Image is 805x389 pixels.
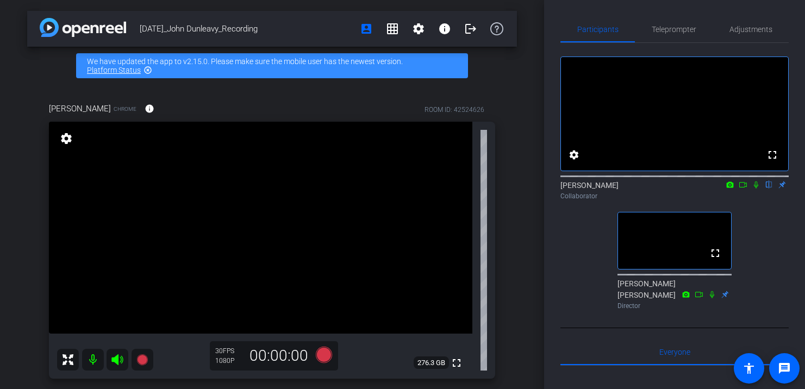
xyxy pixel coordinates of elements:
img: app-logo [40,18,126,37]
div: Collaborator [560,191,789,201]
mat-icon: info [438,22,451,35]
span: Adjustments [729,26,772,33]
div: ROOM ID: 42524626 [425,105,484,115]
div: We have updated the app to v2.15.0. Please make sure the mobile user has the newest version. [76,53,468,78]
mat-icon: accessibility [742,362,756,375]
div: 30 [215,347,242,355]
mat-icon: flip [763,179,776,189]
span: Teleprompter [652,26,696,33]
span: FPS [223,347,234,355]
mat-icon: info [145,104,154,114]
mat-icon: account_box [360,22,373,35]
div: 1080P [215,356,242,365]
span: Everyone [659,348,690,356]
span: Participants [577,26,619,33]
div: Director [617,301,732,311]
mat-icon: fullscreen [450,356,463,369]
div: 00:00:00 [242,347,315,365]
mat-icon: message [778,362,791,375]
span: Chrome [114,105,136,113]
span: [PERSON_NAME] [49,103,111,115]
mat-icon: settings [567,148,581,161]
mat-icon: highlight_off [143,66,152,74]
div: [PERSON_NAME] [PERSON_NAME] [617,278,732,311]
div: [PERSON_NAME] [560,180,789,201]
mat-icon: grid_on [386,22,399,35]
span: [DATE]_John Dunleavy_Recording [140,18,353,40]
mat-icon: logout [464,22,477,35]
mat-icon: fullscreen [709,247,722,260]
mat-icon: settings [59,132,74,145]
a: Platform Status [87,66,141,74]
span: 276.3 GB [414,356,449,369]
mat-icon: settings [412,22,425,35]
mat-icon: fullscreen [766,148,779,161]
